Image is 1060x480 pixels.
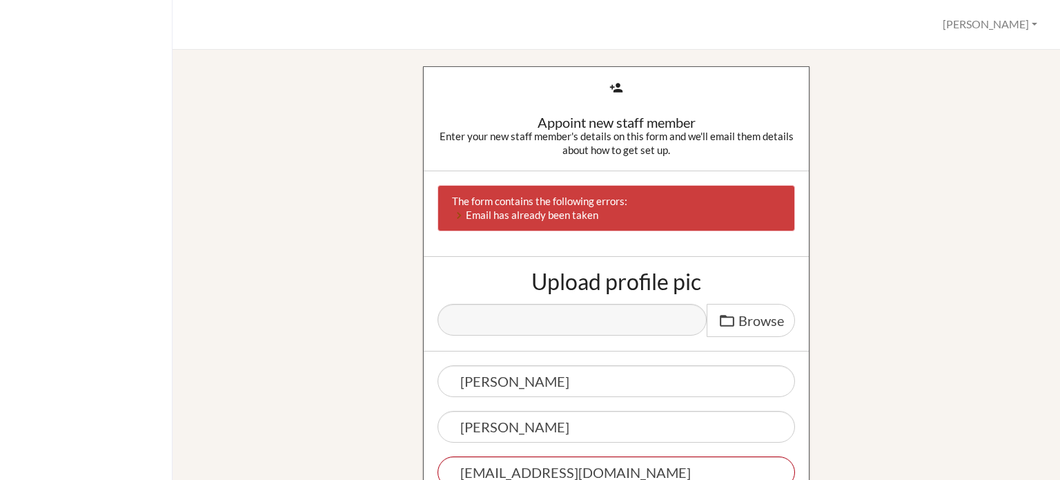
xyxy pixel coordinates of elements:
[438,411,795,443] input: Last name
[438,365,795,397] input: First name
[438,185,795,231] div: The form contains the following errors:
[738,312,784,329] span: Browse
[936,12,1043,37] button: [PERSON_NAME]
[531,271,701,293] label: Upload profile pic
[438,129,795,157] div: Enter your new staff member's details on this form and we'll email them details about how to get ...
[452,208,750,222] li: Email has already been taken
[438,115,795,129] div: Appoint new staff member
